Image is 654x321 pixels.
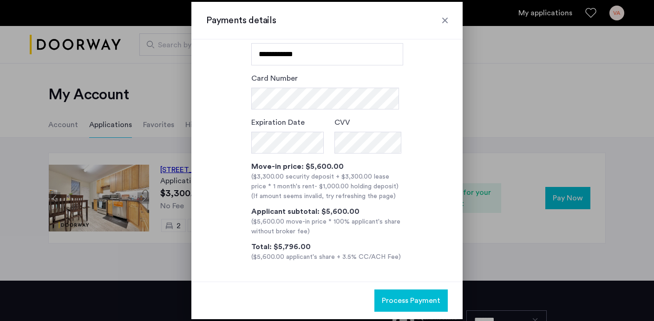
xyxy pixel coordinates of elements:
div: ($3,300.00 security deposit + $3,300.00 lease price * 1 month's rent ) [251,172,403,192]
h3: Payments details [206,14,448,27]
div: (If amount seems invalid, try refreshing the page) [251,192,403,201]
div: ($5,600.00 move-in price * 100% applicant's share without broker fee) [251,217,403,237]
div: Move-in price: $5,600.00 [251,161,403,172]
span: Total: $5,796.00 [251,243,311,250]
span: - $1,000.00 holding deposit [314,183,396,190]
span: Process Payment [382,295,440,306]
label: Expiration Date [251,117,305,128]
div: ($5,600.00 applicant's share + 3.5% CC/ACH Fee) [251,252,403,262]
label: CVV [334,117,350,128]
div: Applicant subtotal: $5,600.00 [251,206,403,217]
label: Card Number [251,73,298,84]
button: button [374,289,448,312]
